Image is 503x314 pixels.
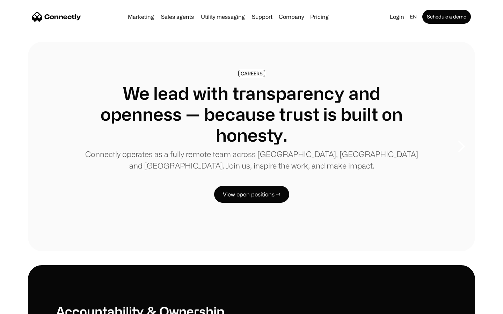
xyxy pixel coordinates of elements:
div: Company [277,12,306,22]
a: home [32,12,81,22]
ul: Language list [14,302,42,312]
div: Company [279,12,304,22]
div: 1 of 8 [28,42,475,251]
div: next slide [447,112,475,181]
a: Pricing [307,14,331,20]
a: View open positions → [214,186,289,203]
a: Utility messaging [198,14,248,20]
h1: We lead with transparency and openness — because trust is built on honesty. [84,83,419,145]
a: Login [387,12,407,22]
a: Marketing [125,14,157,20]
aside: Language selected: English [7,301,42,312]
div: en [410,12,417,22]
a: Support [249,14,275,20]
p: Connectly operates as a fully remote team across [GEOGRAPHIC_DATA], [GEOGRAPHIC_DATA] and [GEOGRA... [84,148,419,171]
div: en [407,12,421,22]
div: CAREERS [241,71,263,76]
div: carousel [28,42,475,251]
a: Schedule a demo [422,10,471,24]
a: Sales agents [158,14,197,20]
